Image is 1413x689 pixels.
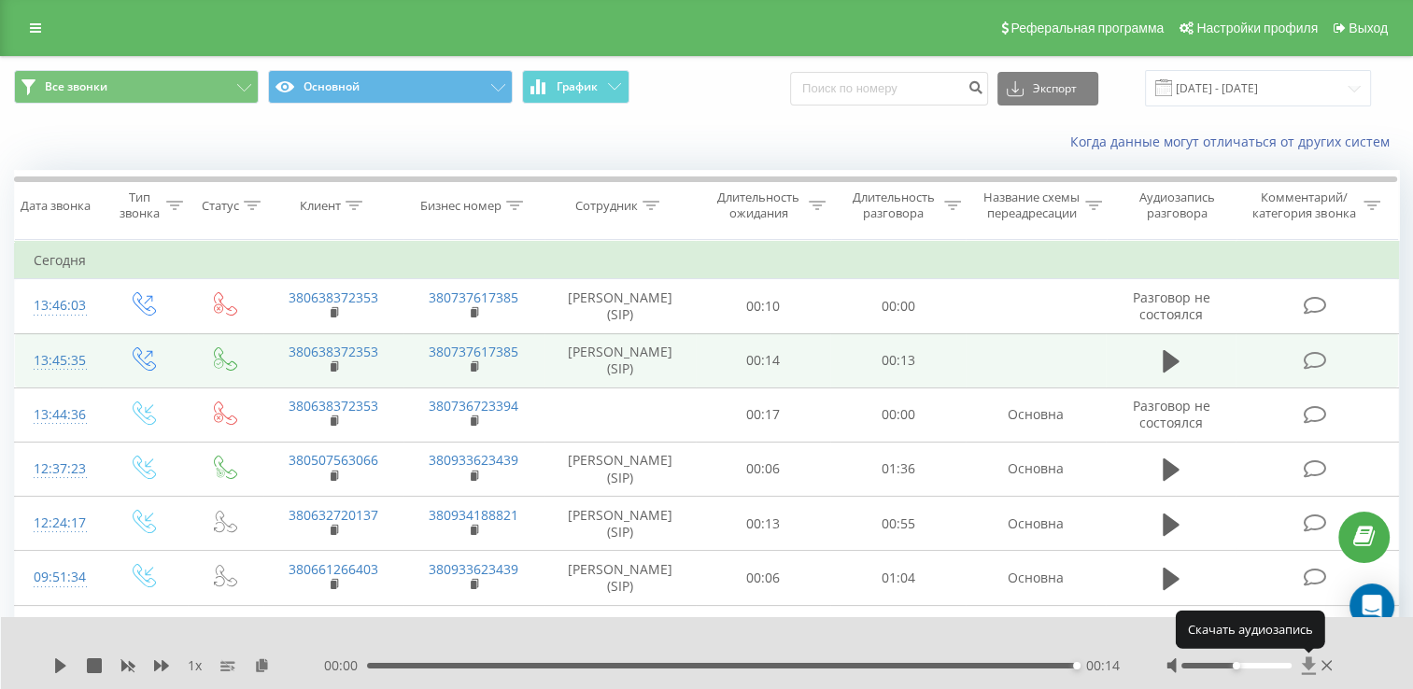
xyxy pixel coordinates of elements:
td: Основна [966,605,1106,659]
div: Клиент [300,198,341,214]
div: Accessibility label [1073,662,1081,669]
a: 380737617385 [429,288,518,306]
td: [PERSON_NAME] (SIP) [544,442,696,496]
a: 380934188821 [429,506,518,524]
div: Статус [202,198,239,214]
div: 13:45:35 [34,343,82,379]
div: Open Intercom Messenger [1349,584,1394,628]
div: Скачать аудиозапись [1176,611,1325,648]
td: 01:36 [830,442,966,496]
td: 00:17 [696,387,831,442]
span: Все звонки [45,79,107,94]
div: Бизнес номер [420,198,502,214]
span: 00:00 [324,656,367,675]
button: Основной [268,70,513,104]
a: 380737617385 [429,343,518,360]
a: 380638372353 [289,343,378,360]
td: 00:13 [830,333,966,387]
div: Дата звонка [21,198,91,214]
div: 12:24:17 [34,505,82,541]
div: 12:37:23 [34,451,82,487]
a: 380638372353 [289,288,378,306]
button: Экспорт [997,72,1098,105]
td: 01:04 [830,551,966,605]
a: Когда данные могут отличаться от других систем [1070,133,1399,150]
td: [PERSON_NAME] (SIP) [544,605,696,659]
td: [PERSON_NAME] (SIP) [544,279,696,333]
div: Сотрудник [575,198,638,214]
td: 00:00 [830,387,966,442]
td: Основна [966,387,1106,442]
span: График [557,80,598,93]
span: Разговор не состоялся [1132,288,1209,323]
div: 09:44:58 [34,614,82,651]
a: 380933623439 [429,560,518,578]
div: 13:46:03 [34,288,82,324]
a: 380661266403 [289,560,378,578]
span: 00:14 [1086,656,1120,675]
td: 00:00 [830,279,966,333]
a: 380632720137 [289,506,378,524]
span: Настройки профиля [1196,21,1318,35]
a: 380933623439 [429,451,518,469]
td: Основна [966,497,1106,551]
button: Все звонки [14,70,259,104]
div: 09:51:34 [34,559,82,596]
td: Сегодня [15,242,1399,279]
div: Длительность ожидания [713,190,805,221]
a: 380736723394 [429,397,518,415]
div: Название схемы переадресации [982,190,1081,221]
td: 00:05 [696,605,831,659]
td: 00:55 [830,497,966,551]
td: 02:53 [830,605,966,659]
td: [PERSON_NAME] (SIP) [544,497,696,551]
span: 1 x [188,656,202,675]
td: 00:06 [696,551,831,605]
input: Поиск по номеру [790,72,988,105]
div: Комментарий/категория звонка [1250,190,1359,221]
td: 00:06 [696,442,831,496]
td: Основна [966,551,1106,605]
div: Длительность разговора [847,190,940,221]
td: 00:10 [696,279,831,333]
a: 380507563066 [289,451,378,469]
td: [PERSON_NAME] (SIP) [544,551,696,605]
div: Тип звонка [118,190,162,221]
td: [PERSON_NAME] (SIP) [544,333,696,387]
button: График [522,70,629,104]
td: Основна [966,442,1106,496]
span: Разговор не состоялся [1132,397,1209,431]
td: 00:14 [696,333,831,387]
td: 00:13 [696,497,831,551]
div: Accessibility label [1233,662,1240,669]
span: Реферальная программа [1010,21,1164,35]
a: 380737617385 [429,614,518,632]
a: 380638372353 [289,397,378,415]
a: 380661266403 [289,614,378,632]
div: 13:44:36 [34,397,82,433]
div: Аудиозапись разговора [1123,190,1232,221]
span: Выход [1349,21,1388,35]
